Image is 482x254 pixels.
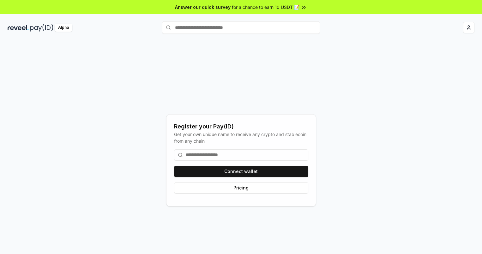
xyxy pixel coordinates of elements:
img: pay_id [30,24,53,32]
img: reveel_dark [8,24,29,32]
button: Connect wallet [174,166,308,177]
div: Get your own unique name to receive any crypto and stablecoin, from any chain [174,131,308,144]
span: for a chance to earn 10 USDT 📝 [232,4,299,10]
div: Alpha [55,24,72,32]
button: Pricing [174,182,308,194]
div: Register your Pay(ID) [174,122,308,131]
span: Answer our quick survey [175,4,231,10]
